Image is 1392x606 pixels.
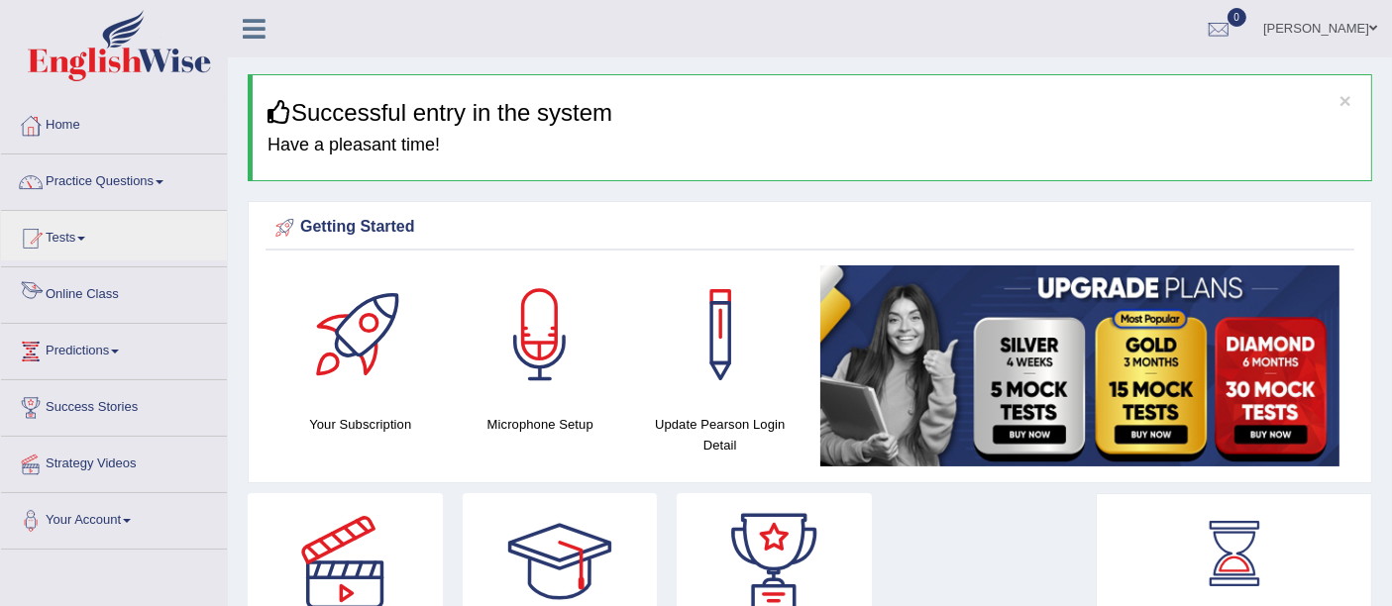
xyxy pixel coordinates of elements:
h4: Your Subscription [280,414,441,435]
img: small5.jpg [820,265,1340,466]
a: Practice Questions [1,154,227,204]
span: 0 [1228,8,1247,27]
h3: Successful entry in the system [268,100,1356,126]
a: Home [1,98,227,148]
h4: Update Pearson Login Detail [640,414,801,455]
div: Getting Started [270,213,1349,243]
button: × [1339,90,1351,111]
a: Success Stories [1,380,227,430]
a: Your Account [1,493,227,543]
a: Predictions [1,324,227,373]
h4: Have a pleasant time! [268,136,1356,155]
a: Tests [1,211,227,260]
a: Online Class [1,267,227,317]
h4: Microphone Setup [461,414,621,435]
a: Strategy Videos [1,437,227,486]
